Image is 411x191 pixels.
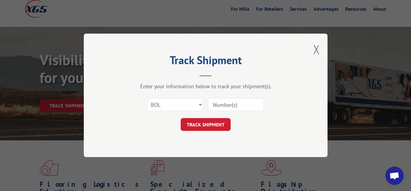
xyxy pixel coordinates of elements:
[208,99,264,111] input: Number(s)
[114,83,297,90] div: Enter your information below to track your shipment(s).
[181,118,231,131] button: TRACK SHIPMENT
[385,167,404,185] div: Open chat
[114,56,297,67] h2: Track Shipment
[313,41,320,57] button: Close modal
